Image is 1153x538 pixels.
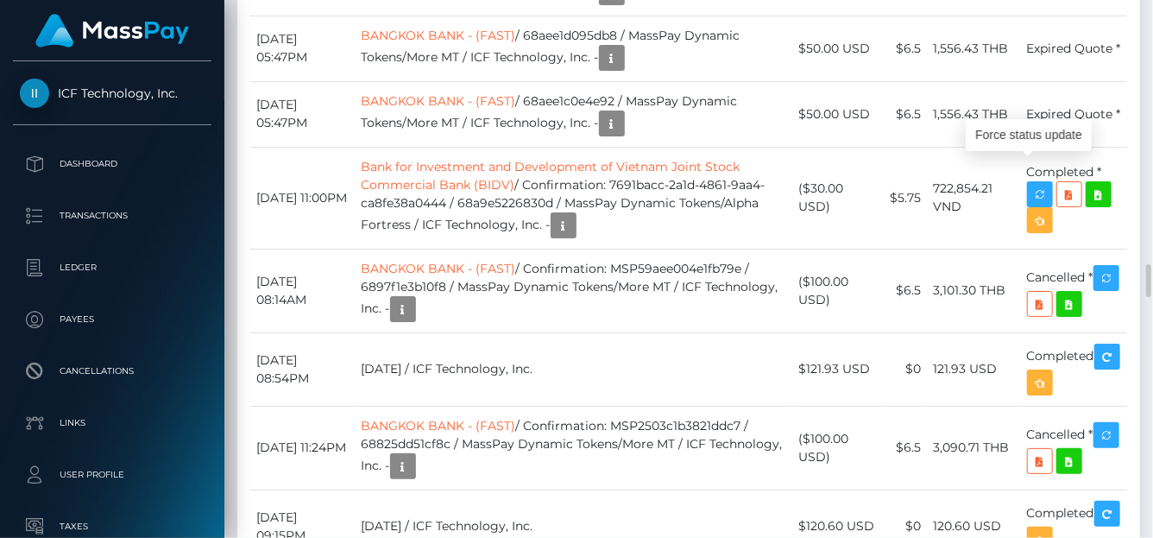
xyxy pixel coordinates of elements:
[927,249,1020,332] td: 3,101.30 THB
[927,332,1020,406] td: 121.93 USD
[882,332,927,406] td: $0
[792,249,882,332] td: ($100.00 USD)
[362,261,516,276] a: BANGKOK BANK - (FAST)
[356,81,793,147] td: / 68aee1c0e4e92 / MassPay Dynamic Tokens/More MT / ICF Technology, Inc. -
[362,418,516,434] a: BANGKOK BANK - (FAST)
[927,81,1020,147] td: 1,556.43 THB
[1021,147,1127,249] td: Completed *
[250,16,356,81] td: [DATE] 05:47PM
[13,246,211,289] a: Ledger
[927,16,1020,81] td: 1,556.43 THB
[250,406,356,490] td: [DATE] 11:24PM
[20,79,49,108] img: ICF Technology, Inc.
[1021,249,1127,332] td: Cancelled *
[882,249,927,332] td: $6.5
[13,194,211,237] a: Transactions
[250,332,356,406] td: [DATE] 08:54PM
[20,410,205,436] p: Links
[882,81,927,147] td: $6.5
[13,350,211,393] a: Cancellations
[20,358,205,384] p: Cancellations
[362,28,516,43] a: BANGKOK BANK - (FAST)
[362,93,516,109] a: BANGKOK BANK - (FAST)
[13,142,211,186] a: Dashboard
[792,16,882,81] td: $50.00 USD
[356,406,793,490] td: / Confirmation: MSP2503c1b3821ddc7 / 68825dd51cf8c / MassPay Dynamic Tokens/More MT / ICF Technol...
[13,402,211,445] a: Links
[882,406,927,490] td: $6.5
[1021,81,1127,147] td: Expired Quote *
[20,462,205,488] p: User Profile
[356,147,793,249] td: / Confirmation: 7691bacc-2a1d-4861-9aa4-ca8fe38a0444 / 68a9e5226830d / MassPay Dynamic Tokens/Alp...
[792,81,882,147] td: $50.00 USD
[13,453,211,497] a: User Profile
[35,14,189,47] img: MassPay Logo
[882,16,927,81] td: $6.5
[356,16,793,81] td: / 68aee1d095db8 / MassPay Dynamic Tokens/More MT / ICF Technology, Inc. -
[1021,16,1127,81] td: Expired Quote *
[1021,332,1127,406] td: Completed
[250,81,356,147] td: [DATE] 05:47PM
[250,147,356,249] td: [DATE] 11:00PM
[20,307,205,332] p: Payees
[927,406,1020,490] td: 3,090.71 THB
[20,255,205,281] p: Ledger
[250,249,356,332] td: [DATE] 08:14AM
[792,147,882,249] td: ($30.00 USD)
[882,147,927,249] td: $5.75
[927,147,1020,249] td: 722,854.21 VND
[13,298,211,341] a: Payees
[13,85,211,101] span: ICF Technology, Inc.
[20,151,205,177] p: Dashboard
[362,159,740,193] a: Bank for Investment and Development of Vietnam Joint Stock Commercial Bank (BIDV)
[356,249,793,332] td: / Confirmation: MSP59aee004e1fb79e / 6897f1e3b10f8 / MassPay Dynamic Tokens/More MT / ICF Technol...
[20,203,205,229] p: Transactions
[792,332,882,406] td: $121.93 USD
[1021,406,1127,490] td: Cancelled *
[966,119,1092,151] div: Force status update
[792,406,882,490] td: ($100.00 USD)
[356,332,793,406] td: [DATE] / ICF Technology, Inc.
